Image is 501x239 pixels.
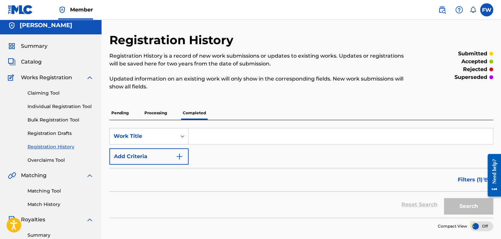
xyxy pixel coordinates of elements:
span: Works Registration [21,74,72,82]
a: Claiming Tool [28,90,94,97]
img: Works Registration [8,74,16,82]
span: Member [70,6,93,13]
img: 9d2ae6d4665cec9f34b9.svg [176,153,183,160]
div: Work Title [114,132,173,140]
a: Registration Drafts [28,130,94,137]
button: Add Criteria [109,148,189,165]
p: Registration History is a record of new work submissions or updates to existing works. Updates or... [109,52,405,68]
a: SummarySummary [8,42,47,50]
span: Catalog [21,58,42,66]
a: Match History [28,201,94,208]
img: help [455,6,463,14]
a: CatalogCatalog [8,58,42,66]
a: Overclaims Tool [28,157,94,164]
p: accepted [461,58,487,65]
div: User Menu [480,3,493,16]
p: submitted [458,50,487,58]
span: Filters ( 1 ) [458,176,483,184]
img: expand [86,172,94,179]
a: Summary [28,232,94,239]
img: Summary [8,42,16,50]
img: Matching [8,172,16,179]
a: Individual Registration Tool [28,103,94,110]
span: Matching [21,172,46,179]
h5: Frank Wilson [20,22,72,29]
div: Help [453,3,466,16]
img: Top Rightsholder [58,6,66,14]
p: Pending [109,106,131,120]
a: Matching Tool [28,188,94,194]
img: Catalog [8,58,16,66]
span: Summary [21,42,47,50]
a: Registration History [28,143,94,150]
div: Notifications [470,7,476,13]
span: Royalties [21,216,45,224]
img: expand [86,74,94,82]
img: search [438,6,446,14]
iframe: Resource Center [483,149,501,202]
p: Processing [142,106,169,120]
h2: Registration History [109,33,237,47]
a: Public Search [436,3,449,16]
p: superseded [455,73,487,81]
p: Updated information on an existing work will only show in the corresponding fields. New work subm... [109,75,405,91]
img: Royalties [8,216,16,224]
img: expand [86,216,94,224]
p: Completed [181,106,208,120]
button: Filters (1) [454,172,493,188]
div: Drag [470,214,474,234]
form: Search Form [109,128,493,218]
img: Accounts [8,22,16,29]
img: MLC Logo [8,5,33,14]
span: Compact View [438,223,467,229]
iframe: Chat Widget [468,208,501,239]
p: rejected [463,65,487,73]
a: Bulk Registration Tool [28,117,94,123]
